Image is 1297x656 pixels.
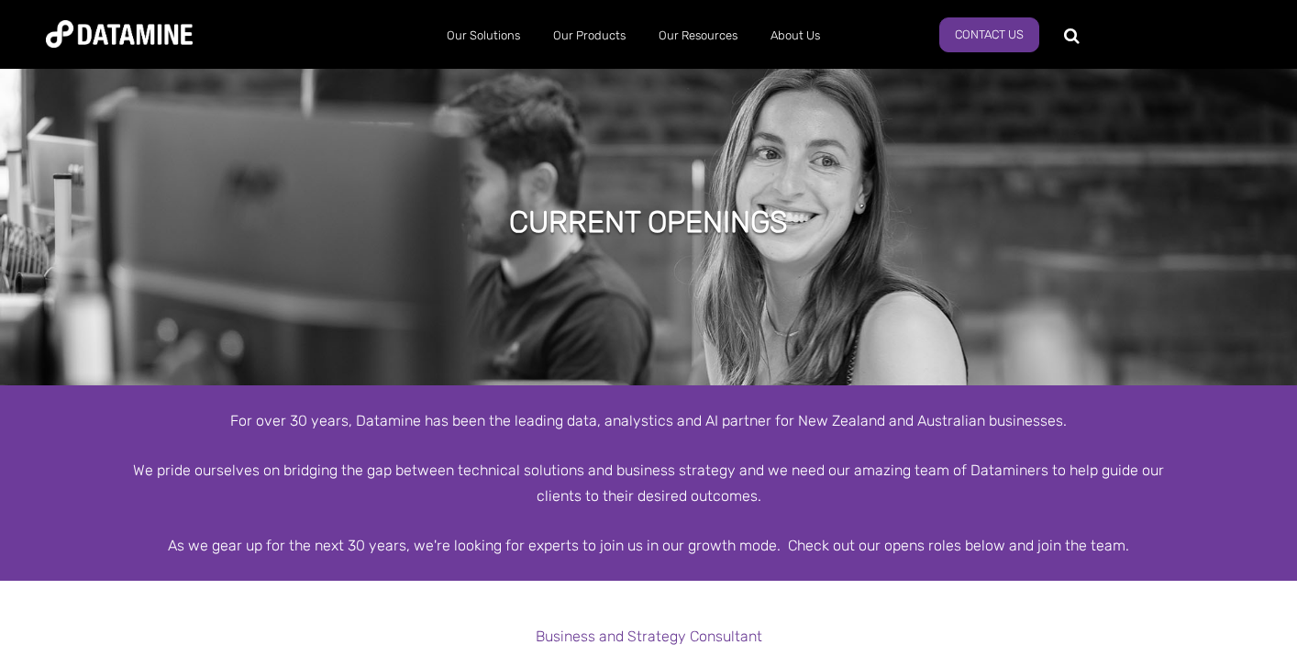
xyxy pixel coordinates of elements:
a: Our Products [537,12,642,60]
a: Contact us [939,17,1039,52]
div: For over 30 years, Datamine has been the leading data, analystics and AI partner for New Zealand ... [126,408,1171,433]
a: About Us [754,12,837,60]
div: We pride ourselves on bridging the gap between technical solutions and business strategy and we n... [126,458,1171,507]
h1: Current Openings [509,202,788,242]
div: As we gear up for the next 30 years, we're looking for experts to join us in our growth mode. Che... [126,533,1171,558]
a: Our Resources [642,12,754,60]
img: Datamine [46,20,193,48]
a: Our Solutions [430,12,537,60]
a: Business and Strategy Consultant [536,628,762,645]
